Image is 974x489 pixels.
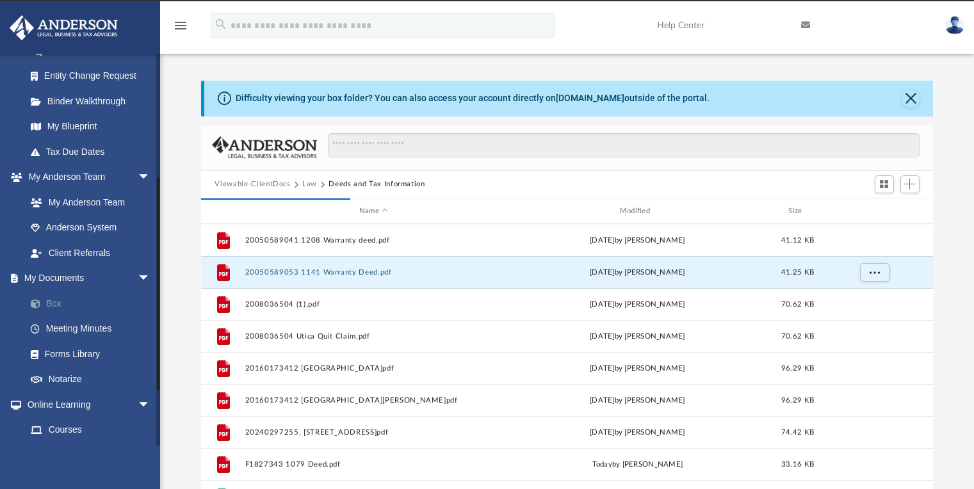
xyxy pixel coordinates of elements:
[245,428,503,437] button: 20240297255. [STREET_ADDRESS]pdf
[173,24,188,33] a: menu
[302,179,317,190] button: Law
[781,301,813,308] span: 70.62 KB
[245,396,503,405] button: 20160173412 [GEOGRAPHIC_DATA][PERSON_NAME]pdf
[18,189,157,215] a: My Anderson Team
[508,363,767,374] div: [DATE] by [PERSON_NAME]
[245,460,503,469] button: F1827343 1079 Deed.pdf
[902,90,920,108] button: Close
[781,397,813,404] span: 96.29 KB
[138,266,163,292] span: arrow_drop_down
[18,215,163,241] a: Anderson System
[781,461,813,468] span: 33.16 KB
[6,15,122,40] img: Anderson Advisors Platinum Portal
[829,205,918,217] div: id
[781,237,813,244] span: 41.12 KB
[859,263,889,282] button: More options
[18,114,163,140] a: My Blueprint
[556,93,624,103] a: [DOMAIN_NAME]
[18,240,163,266] a: Client Referrals
[781,365,813,372] span: 96.29 KB
[245,236,503,245] button: 20050589041 1208 Warranty deed.pdf
[18,291,170,316] a: Box
[9,266,170,291] a: My Documentsarrow_drop_down
[18,88,170,114] a: Binder Walkthrough
[173,18,188,33] i: menu
[508,235,767,246] div: [DATE] by [PERSON_NAME]
[508,331,767,342] div: [DATE] by [PERSON_NAME]
[18,63,170,89] a: Entity Change Request
[18,139,170,164] a: Tax Due Dates
[781,429,813,436] span: 74.42 KB
[214,17,228,31] i: search
[18,417,163,443] a: Courses
[18,316,170,342] a: Meeting Minutes
[236,92,710,105] div: Difficulty viewing your box folder? You can also access your account directly on outside of the p...
[592,461,612,468] span: today
[508,299,767,310] div: [DATE] by [PERSON_NAME]
[138,164,163,191] span: arrow_drop_down
[508,395,767,406] div: [DATE] by [PERSON_NAME]
[772,205,823,217] div: Size
[18,341,163,367] a: Forms Library
[245,332,503,341] button: 2008036504 Utica Quit Claim.pdf
[244,205,502,217] div: Name
[245,364,503,373] button: 20160173412 [GEOGRAPHIC_DATA]pdf
[138,392,163,418] span: arrow_drop_down
[508,459,767,470] div: by [PERSON_NAME]
[215,179,290,190] button: Viewable-ClientDocs
[9,164,163,190] a: My Anderson Teamarrow_drop_down
[508,205,766,217] div: Modified
[9,392,163,417] a: Online Learningarrow_drop_down
[875,175,894,193] button: Switch to Grid View
[18,442,157,468] a: Video Training
[18,367,170,392] a: Notarize
[245,300,503,309] button: 2008036504 (1).pdf
[328,133,919,157] input: Search files and folders
[945,16,964,35] img: User Pic
[508,267,767,278] div: [DATE] by [PERSON_NAME]
[781,333,813,340] span: 70.62 KB
[508,427,767,438] div: [DATE] by [PERSON_NAME]
[329,179,425,190] button: Deeds and Tax Information
[900,175,920,193] button: Add
[245,268,503,277] button: 20050589053 1141 Warranty Deed.pdf
[206,205,238,217] div: id
[781,269,813,276] span: 41.25 KB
